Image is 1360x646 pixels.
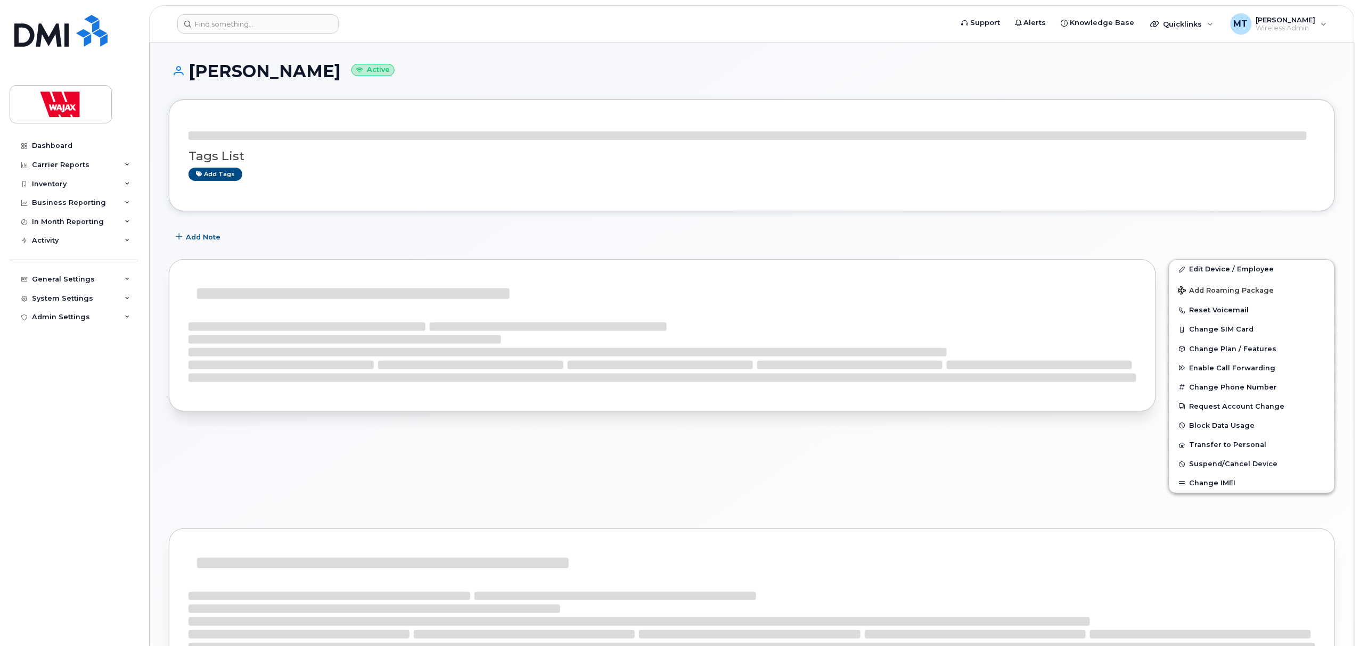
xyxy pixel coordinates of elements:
button: Change Phone Number [1169,378,1334,397]
button: Suspend/Cancel Device [1169,454,1334,474]
span: Enable Call Forwarding [1190,364,1276,372]
a: Edit Device / Employee [1169,260,1334,279]
button: Transfer to Personal [1169,435,1334,454]
span: Add Note [186,232,220,242]
button: Reset Voicemail [1169,301,1334,320]
button: Add Note [169,227,230,246]
h3: Tags List [189,150,1315,163]
span: Suspend/Cancel Device [1190,460,1278,468]
span: Add Roaming Package [1178,286,1274,296]
button: Request Account Change [1169,397,1334,416]
span: Change Plan / Features [1190,345,1277,353]
button: Change IMEI [1169,474,1334,493]
button: Change Plan / Features [1169,339,1334,359]
a: Add tags [189,168,242,181]
button: Enable Call Forwarding [1169,359,1334,378]
h1: [PERSON_NAME] [169,62,1335,80]
button: Change SIM Card [1169,320,1334,339]
button: Block Data Usage [1169,416,1334,435]
small: Active [351,64,395,76]
button: Add Roaming Package [1169,279,1334,301]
